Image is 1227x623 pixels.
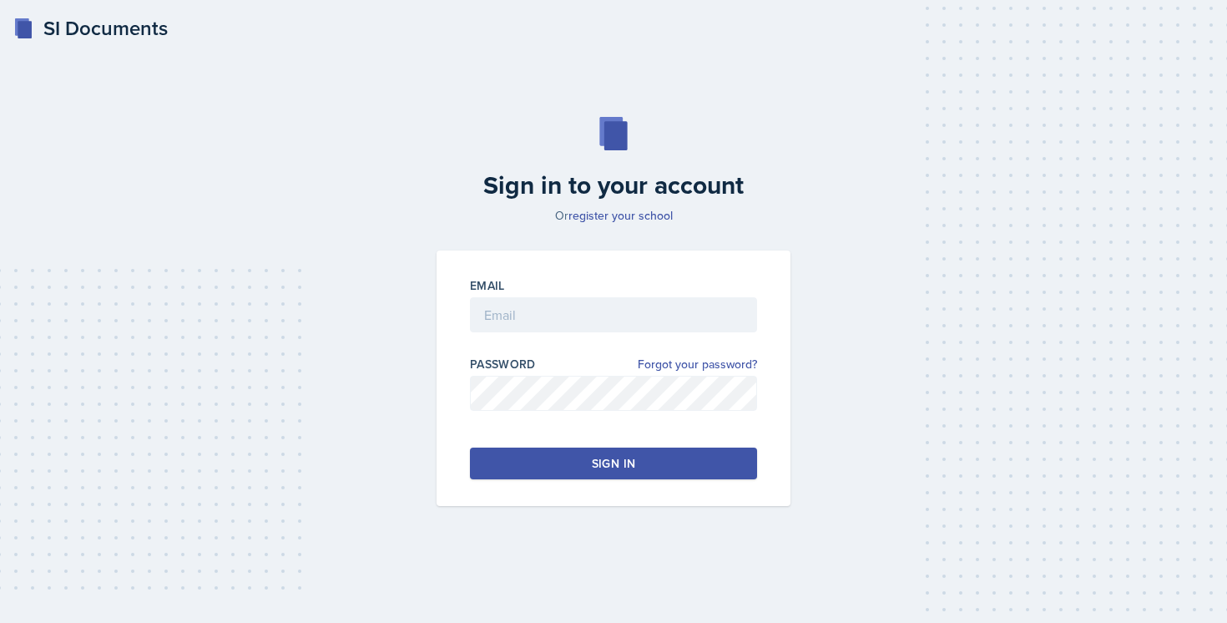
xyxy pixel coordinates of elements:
a: Forgot your password? [638,356,757,373]
p: Or [427,207,800,224]
a: SI Documents [13,13,168,43]
div: Sign in [592,455,635,472]
h2: Sign in to your account [427,170,800,200]
label: Password [470,356,536,372]
label: Email [470,277,505,294]
a: register your school [568,207,673,224]
button: Sign in [470,448,757,479]
input: Email [470,297,757,332]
